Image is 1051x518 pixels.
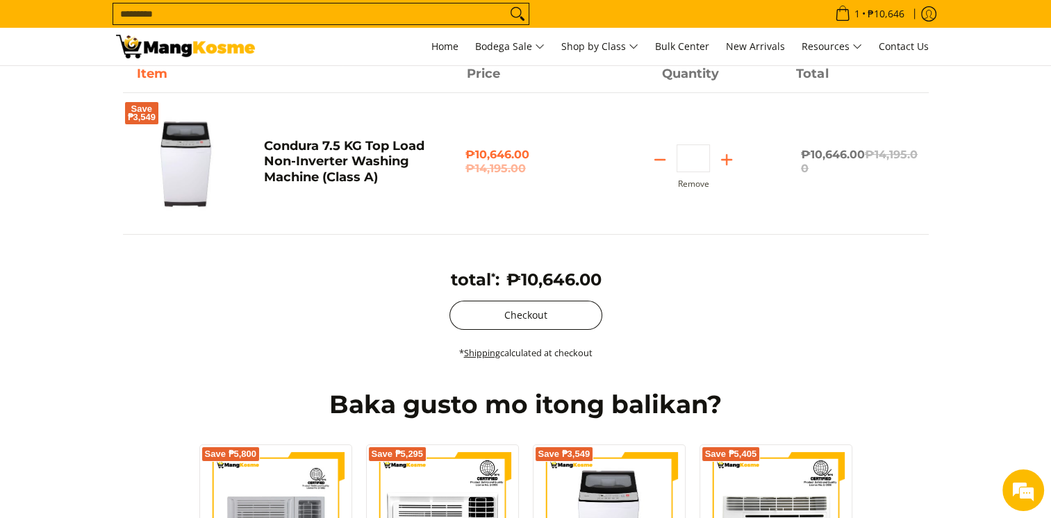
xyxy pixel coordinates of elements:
span: Save ₱5,800 [205,450,257,458]
span: New Arrivals [726,40,785,53]
img: condura-7.5kg-topload-non-inverter-washing-machine-class-c-full-view-mang-kosme [133,107,240,220]
button: Add [710,149,743,171]
a: Shop by Class [554,28,645,65]
span: ₱10,646.00 [506,269,602,290]
span: Bulk Center [655,40,709,53]
button: Remove [678,179,709,189]
button: Checkout [449,301,602,330]
a: New Arrivals [719,28,792,65]
img: Your Shopping Cart | Mang Kosme [116,35,255,58]
del: ₱14,195.00 [801,148,918,175]
small: * calculated at checkout [459,346,593,359]
span: Resources [802,38,862,56]
span: ₱10,646.00 [801,148,918,175]
span: Shop by Class [561,38,638,56]
h3: total : [451,269,499,290]
a: Contact Us [872,28,936,65]
a: Condura 7.5 KG Top Load Non-Inverter Washing Machine (Class A) [264,138,424,185]
a: Resources [795,28,869,65]
span: Contact Us [879,40,929,53]
span: Save ₱5,295 [372,450,424,458]
span: ₱10,646.00 [465,148,586,176]
h2: Baka gusto mo itong balikan? [116,389,936,420]
a: Bodega Sale [468,28,552,65]
a: Bulk Center [648,28,716,65]
span: Save ₱3,549 [538,450,590,458]
span: ₱10,646 [866,9,907,19]
span: Save ₱3,549 [128,105,156,122]
span: Bodega Sale [475,38,545,56]
span: 1 [852,9,862,19]
button: Subtract [643,149,677,171]
a: Home [424,28,465,65]
span: Save ₱5,405 [705,450,757,458]
del: ₱14,195.00 [465,162,586,176]
span: • [831,6,909,22]
nav: Main Menu [269,28,936,65]
button: Search [506,3,529,24]
a: Shipping [464,346,500,359]
span: Home [431,40,458,53]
